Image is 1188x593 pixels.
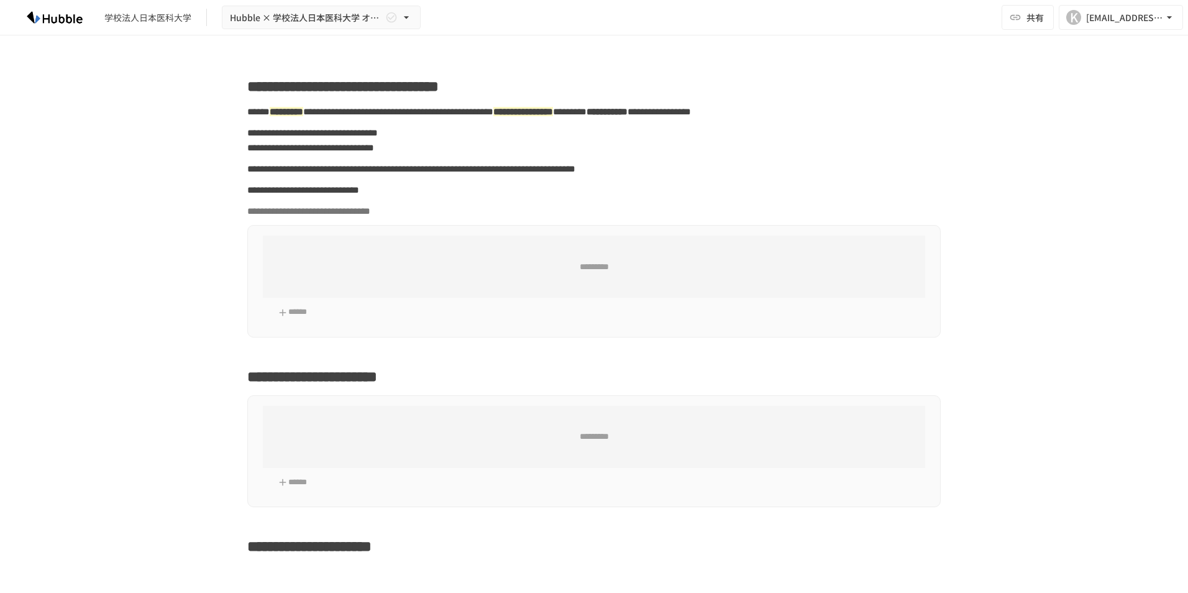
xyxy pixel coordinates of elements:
div: 学校法人日本医科大学 [104,11,191,24]
button: 共有 [1002,5,1054,30]
span: 共有 [1026,11,1044,24]
div: [EMAIL_ADDRESS][PERSON_NAME][DOMAIN_NAME] [1086,10,1163,25]
button: K[EMAIL_ADDRESS][PERSON_NAME][DOMAIN_NAME] [1059,5,1183,30]
div: K [1066,10,1081,25]
span: Hubble × 学校法人日本医科大学 オンボーディングプロジェクト [230,10,383,25]
img: HzDRNkGCf7KYO4GfwKnzITak6oVsp5RHeZBEM1dQFiQ [15,7,94,27]
button: Hubble × 学校法人日本医科大学 オンボーディングプロジェクト [222,6,421,30]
